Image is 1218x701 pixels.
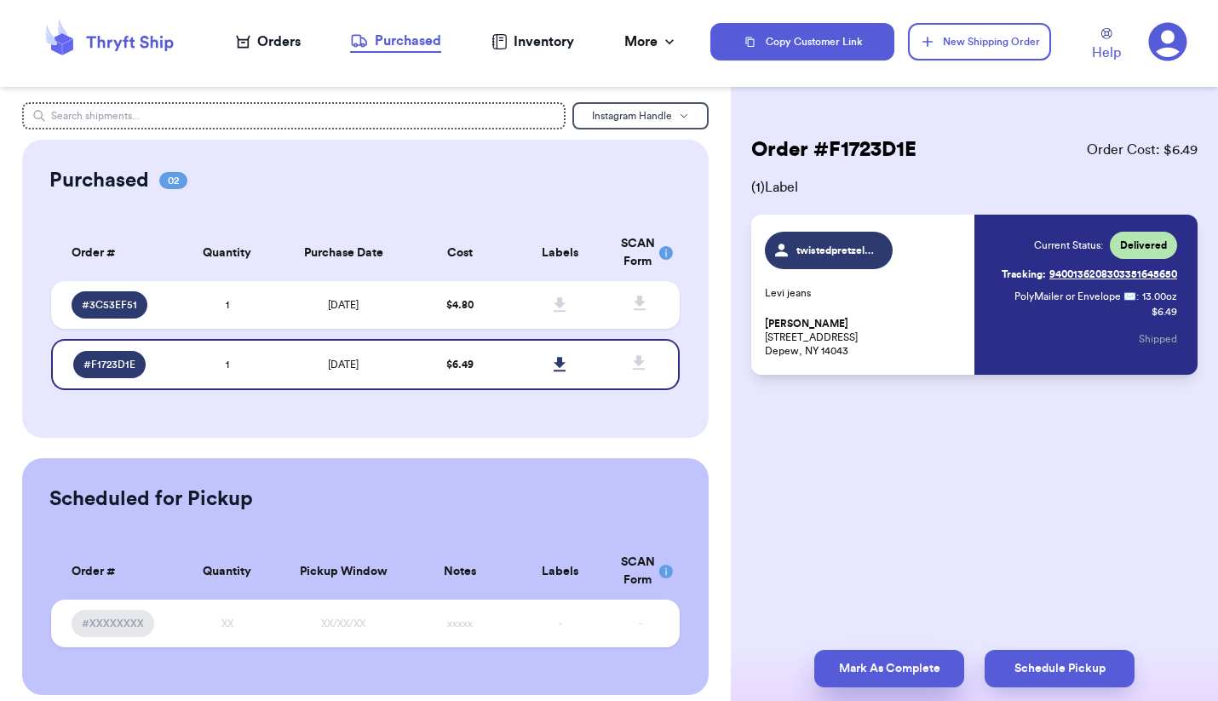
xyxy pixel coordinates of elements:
button: Mark As Complete [814,650,964,687]
button: Copy Customer Link [710,23,894,60]
span: Help [1092,43,1121,63]
a: Orders [236,32,301,52]
div: SCAN Form [621,554,659,589]
th: Labels [510,543,611,600]
span: Instagram Handle [592,111,672,121]
span: Delivered [1120,238,1167,252]
span: 1 [226,359,229,370]
th: Cost [410,225,510,281]
p: $ 6.49 [1152,305,1177,319]
div: More [624,32,678,52]
span: $ 4.80 [446,300,474,310]
span: # F1723D1E [83,358,135,371]
span: - [559,618,562,629]
span: [PERSON_NAME] [765,318,848,330]
span: Tracking: [1002,267,1046,281]
p: [STREET_ADDRESS] Depew, NY 14043 [765,317,964,358]
button: New Shipping Order [908,23,1051,60]
span: xxxxx [447,618,473,629]
span: twistedpretzel_vintage [796,244,877,257]
th: Quantity [176,225,277,281]
span: 13.00 oz [1142,290,1177,303]
h2: Order # F1723D1E [751,136,916,164]
div: SCAN Form [621,235,659,271]
span: [DATE] [328,300,359,310]
th: Order # [51,225,177,281]
a: Purchased [350,31,441,53]
h2: Scheduled for Pickup [49,486,253,513]
th: Labels [510,225,611,281]
a: Tracking:9400136208303351645650 [1002,261,1177,288]
span: $ 6.49 [446,359,474,370]
span: XX/XX/XX [321,618,365,629]
span: #XXXXXXXX [82,617,144,630]
button: Shipped [1139,320,1177,358]
th: Notes [410,543,510,600]
th: Purchase Date [278,225,410,281]
input: Search shipments... [22,102,566,129]
span: Current Status: [1034,238,1103,252]
span: : [1136,290,1139,303]
span: Order Cost: $ 6.49 [1087,140,1198,160]
span: 1 [226,300,229,310]
div: Purchased [350,31,441,51]
span: PolyMailer or Envelope ✉️ [1014,291,1136,302]
button: Instagram Handle [572,102,709,129]
h2: Purchased [49,167,149,194]
span: - [639,618,642,629]
button: Schedule Pickup [985,650,1135,687]
span: XX [221,618,233,629]
a: Inventory [491,32,574,52]
th: Quantity [176,543,277,600]
p: Levi jeans [765,286,964,300]
th: Order # [51,543,177,600]
a: Help [1092,28,1121,63]
span: [DATE] [328,359,359,370]
span: ( 1 ) Label [751,177,1198,198]
span: 02 [159,172,187,189]
span: # 3C53EF51 [82,298,137,312]
th: Pickup Window [278,543,410,600]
